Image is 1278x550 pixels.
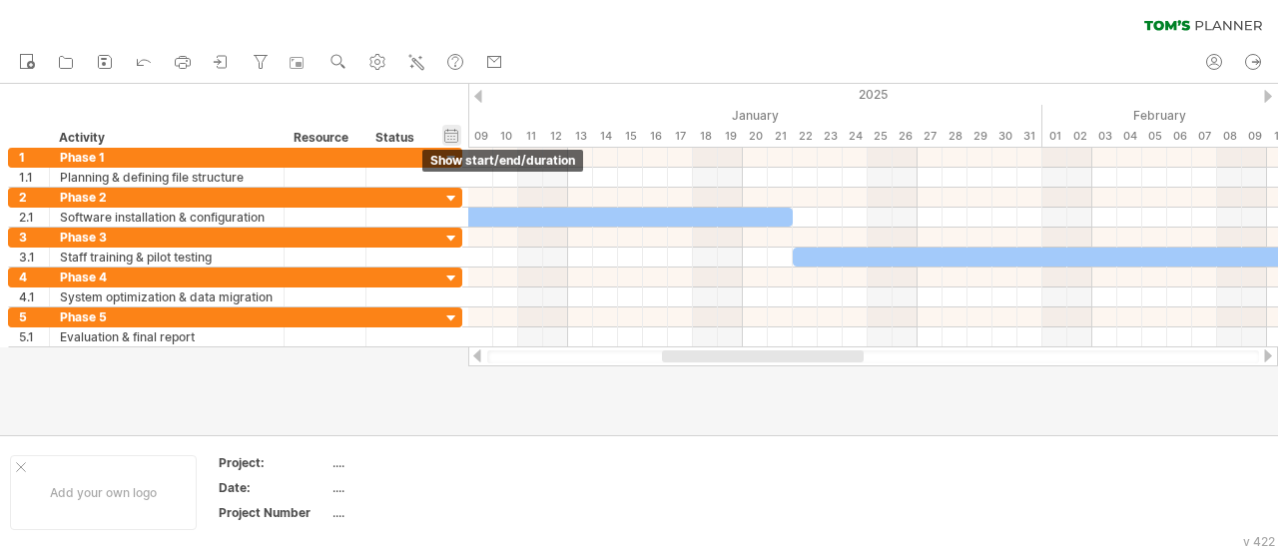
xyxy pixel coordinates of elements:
div: 5.1 [19,327,49,346]
div: Sunday, 12 January 2025 [543,126,568,147]
div: Status [375,128,419,148]
div: Sunday, 26 January 2025 [893,126,918,147]
div: Date: [219,479,328,496]
div: Saturday, 1 February 2025 [1042,126,1067,147]
div: 2 [19,188,49,207]
div: 1.1 [19,168,49,187]
div: Monday, 3 February 2025 [1092,126,1117,147]
div: Evaluation & final report [60,327,274,346]
div: Friday, 10 January 2025 [493,126,518,147]
div: Wednesday, 15 January 2025 [618,126,643,147]
div: Wednesday, 22 January 2025 [793,126,818,147]
div: Tuesday, 14 January 2025 [593,126,618,147]
div: Phase 2 [60,188,274,207]
div: Tuesday, 4 February 2025 [1117,126,1142,147]
div: Saturday, 25 January 2025 [868,126,893,147]
div: Thursday, 16 January 2025 [643,126,668,147]
div: 1 [19,148,49,167]
div: .... [332,454,500,471]
div: Phase 3 [60,228,274,247]
div: Phase 1 [60,148,274,167]
div: Thursday, 23 January 2025 [818,126,843,147]
div: 3 [19,228,49,247]
div: 4 [19,268,49,286]
div: Sunday, 2 February 2025 [1067,126,1092,147]
div: 2.1 [19,208,49,227]
div: Project Number [219,504,328,521]
div: Software installation & configuration [60,208,274,227]
div: Planning & defining file structure [60,168,274,187]
div: Friday, 31 January 2025 [1017,126,1042,147]
div: Phase 4 [60,268,274,286]
div: .... [332,479,500,496]
div: 5 [19,307,49,326]
div: Saturday, 11 January 2025 [518,126,543,147]
div: Tuesday, 21 January 2025 [768,126,793,147]
div: Staff training & pilot testing [60,248,274,267]
div: Wednesday, 29 January 2025 [967,126,992,147]
div: January 2025 [269,105,1042,126]
div: Thursday, 30 January 2025 [992,126,1017,147]
div: 3.1 [19,248,49,267]
div: Project: [219,454,328,471]
div: v 422 [1243,534,1275,549]
div: Thursday, 9 January 2025 [468,126,493,147]
div: System optimization & data migration [60,287,274,306]
div: Add your own logo [10,455,197,530]
div: Monday, 13 January 2025 [568,126,593,147]
div: Sunday, 9 February 2025 [1242,126,1267,147]
div: Saturday, 8 February 2025 [1217,126,1242,147]
div: Friday, 24 January 2025 [843,126,868,147]
div: Monday, 27 January 2025 [918,126,943,147]
div: Friday, 7 February 2025 [1192,126,1217,147]
div: Wednesday, 5 February 2025 [1142,126,1167,147]
div: Friday, 17 January 2025 [668,126,693,147]
div: Sunday, 19 January 2025 [718,126,743,147]
div: 4.1 [19,287,49,306]
div: Resource [294,128,354,148]
div: Saturday, 18 January 2025 [693,126,718,147]
div: Monday, 20 January 2025 [743,126,768,147]
div: Thursday, 6 February 2025 [1167,126,1192,147]
span: show start/end/duration [430,153,575,168]
div: Phase 5 [60,307,274,326]
div: Tuesday, 28 January 2025 [943,126,967,147]
div: .... [332,504,500,521]
div: Activity [59,128,273,148]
